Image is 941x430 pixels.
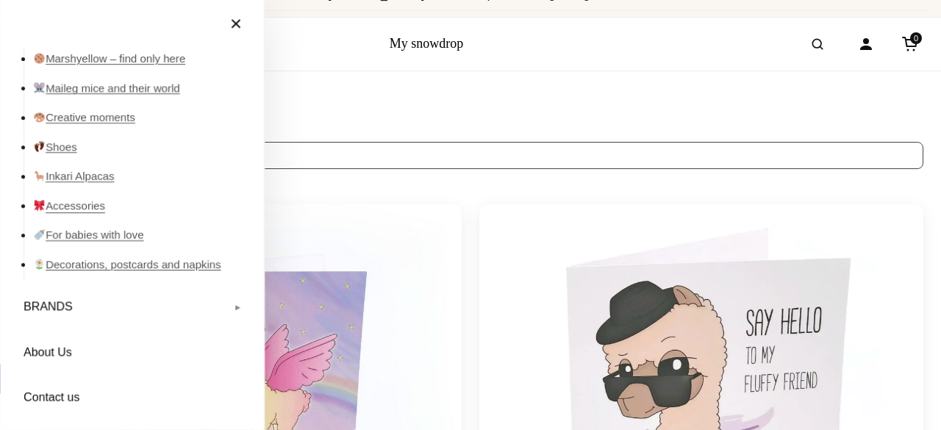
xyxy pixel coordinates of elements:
img: 👣 [34,141,45,152]
a: Accessories [33,191,249,221]
a: Inkari Alpacas [33,162,249,191]
img: 🌼 [34,259,45,270]
img: 🍼 [34,229,45,240]
a: Marshyellow – find only here [33,44,249,74]
img: 🍪 [34,53,45,64]
img: 🦙 [34,171,45,182]
img: 🎨 [34,112,45,123]
button: Close menu [215,7,257,40]
a: About Us [15,334,249,370]
a: Contact us [15,379,249,416]
img: 🐭 [34,82,45,93]
a: Account [850,28,882,60]
a: Maileg mice and their world [33,74,249,103]
a: My snowdrop [390,36,464,51]
a: Cart [894,28,926,60]
a: Shoes [33,132,249,162]
select: Shop order [18,142,923,170]
span: 0 [910,32,922,44]
a: BRANDS [15,288,249,325]
a: For babies with love [33,221,249,250]
a: Creative moments [33,103,249,132]
button: Open search [797,24,838,65]
img: 🎀 [34,200,45,211]
a: Decorations, postcards and napkins [33,250,249,279]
